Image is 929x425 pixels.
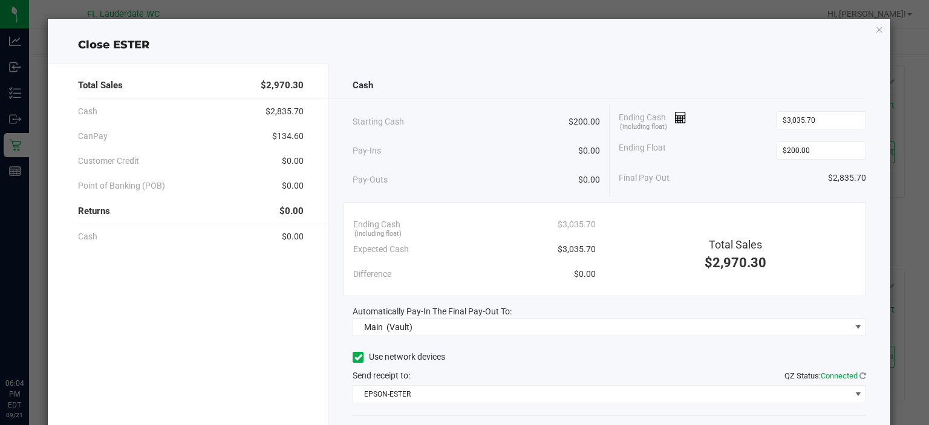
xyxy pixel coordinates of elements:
[282,230,304,243] span: $0.00
[272,130,304,143] span: $134.60
[353,351,445,363] label: Use network devices
[709,238,762,251] span: Total Sales
[353,307,512,316] span: Automatically Pay-In The Final Pay-Out To:
[620,122,667,132] span: (including float)
[353,268,391,281] span: Difference
[619,172,670,184] span: Final Pay-Out
[353,174,388,186] span: Pay-Outs
[282,155,304,167] span: $0.00
[266,105,304,118] span: $2,835.70
[78,79,123,92] span: Total Sales
[78,105,97,118] span: Cash
[569,115,600,128] span: $200.00
[364,322,383,332] span: Main
[261,79,304,92] span: $2,970.30
[353,218,400,231] span: Ending Cash
[578,174,600,186] span: $0.00
[578,144,600,157] span: $0.00
[353,79,373,92] span: Cash
[78,198,304,224] div: Returns
[619,111,686,129] span: Ending Cash
[353,115,404,128] span: Starting Cash
[78,155,139,167] span: Customer Credit
[705,255,766,270] span: $2,970.30
[386,322,412,332] span: (Vault)
[354,229,402,239] span: (including float)
[558,218,596,231] span: $3,035.70
[574,268,596,281] span: $0.00
[558,243,596,256] span: $3,035.70
[282,180,304,192] span: $0.00
[353,386,850,403] span: EPSON-ESTER
[279,204,304,218] span: $0.00
[48,37,891,53] div: Close ESTER
[353,144,381,157] span: Pay-Ins
[353,371,410,380] span: Send receipt to:
[78,180,165,192] span: Point of Banking (POB)
[353,243,409,256] span: Expected Cash
[821,371,858,380] span: Connected
[78,230,97,243] span: Cash
[78,130,108,143] span: CanPay
[784,371,866,380] span: QZ Status:
[619,141,666,160] span: Ending Float
[12,328,48,365] iframe: Resource center
[828,172,866,184] span: $2,835.70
